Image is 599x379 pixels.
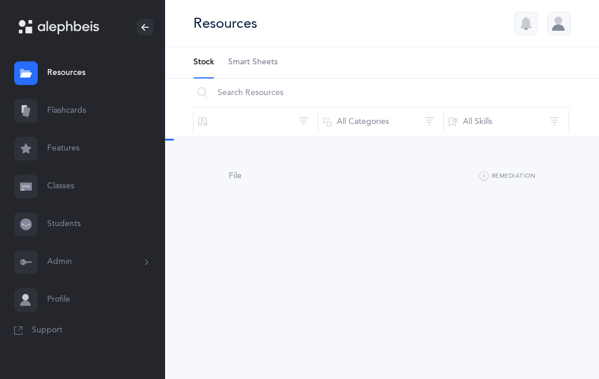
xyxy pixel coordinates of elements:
[479,169,535,184] button: Remediation
[193,14,257,33] div: Resources
[32,325,62,336] span: Support
[318,107,443,136] button: All Categories
[443,107,569,136] button: All Skills
[228,57,278,68] span: Smart Sheets
[229,171,242,181] span: File
[193,79,570,107] input: Search Resources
